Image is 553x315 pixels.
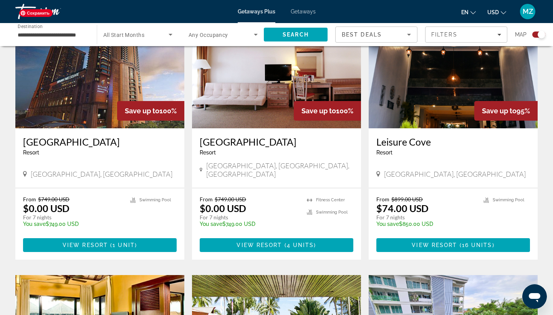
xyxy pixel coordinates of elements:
[294,101,361,121] div: 100%
[342,31,382,38] span: Best Deals
[215,196,246,202] span: $749.00 USD
[206,161,353,178] span: [GEOGRAPHIC_DATA], [GEOGRAPHIC_DATA], [GEOGRAPHIC_DATA]
[23,149,39,156] span: Resort
[103,32,144,38] span: All Start Months
[19,9,53,17] span: Сохранить
[23,196,36,202] span: From
[487,7,506,18] button: Change currency
[108,242,137,248] span: ( )
[200,196,213,202] span: From
[316,197,345,202] span: Fitness Center
[291,8,316,15] a: Getaways
[192,5,361,128] img: Damai Beach Resort
[23,214,123,221] p: For 7 nights
[113,242,135,248] span: 1 unit
[23,238,177,252] button: View Resort(1 unit)
[493,197,524,202] span: Swimming Pool
[238,8,275,15] a: Getaways Plus
[376,221,476,227] p: $850.00 USD
[264,28,328,41] button: Search
[23,136,177,148] a: [GEOGRAPHIC_DATA]
[63,242,108,248] span: View Resort
[518,3,538,20] button: User Menu
[23,221,123,227] p: $749.00 USD
[431,31,457,38] span: Filters
[139,197,171,202] span: Swimming Pool
[482,107,517,115] span: Save up to
[117,101,184,121] div: 100%
[369,5,538,128] img: Leisure Cove
[18,23,43,29] span: Destination
[200,202,246,214] p: $0.00 USD
[391,196,423,202] span: $899.00 USD
[282,242,316,248] span: ( )
[189,32,228,38] span: Any Occupancy
[457,242,494,248] span: ( )
[31,170,172,178] span: [GEOGRAPHIC_DATA], [GEOGRAPHIC_DATA]
[301,107,336,115] span: Save up to
[125,107,159,115] span: Save up to
[316,210,348,215] span: Swimming Pool
[287,242,314,248] span: 4 units
[200,214,299,221] p: For 7 nights
[376,202,429,214] p: $74.00 USD
[474,101,538,121] div: 95%
[342,30,411,39] mat-select: Sort by
[376,149,392,156] span: Resort
[18,30,87,40] input: Select destination
[200,221,299,227] p: $749.00 USD
[425,27,507,43] button: Filters
[461,7,476,18] button: Change language
[200,149,216,156] span: Resort
[376,196,389,202] span: From
[376,238,530,252] button: View Resort(16 units)
[23,221,46,227] span: You save
[412,242,457,248] span: View Resort
[462,242,492,248] span: 16 units
[200,221,222,227] span: You save
[461,9,469,15] span: en
[522,284,547,309] iframe: Кнопка запуска окна обмена сообщениями
[523,8,533,15] span: MZ
[376,214,476,221] p: For 7 nights
[23,202,70,214] p: $0.00 USD
[237,242,282,248] span: View Resort
[200,136,353,148] a: [GEOGRAPHIC_DATA]
[200,238,353,252] button: View Resort(4 units)
[384,170,526,178] span: [GEOGRAPHIC_DATA], [GEOGRAPHIC_DATA]
[515,29,527,40] span: Map
[376,136,530,148] a: Leisure Cove
[487,9,499,15] span: USD
[38,196,70,202] span: $749.00 USD
[15,2,92,22] a: Travorium
[376,221,399,227] span: You save
[283,31,309,38] span: Search
[15,5,184,128] img: Berjaya Times Square Hotel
